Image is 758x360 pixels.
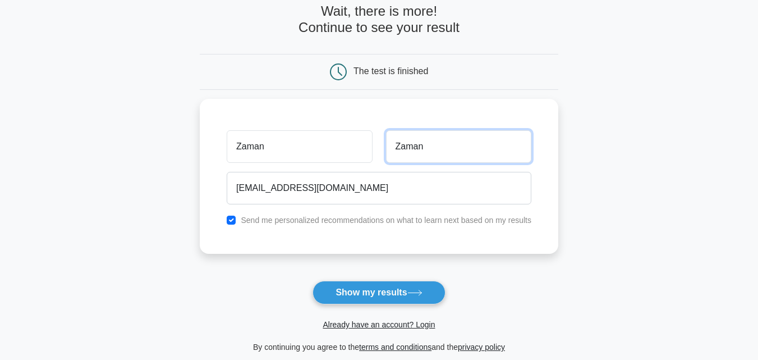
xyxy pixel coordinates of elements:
[386,130,531,163] input: Last name
[241,216,531,225] label: Send me personalized recommendations on what to learn next based on my results
[227,130,372,163] input: First name
[359,343,431,352] a: terms and conditions
[200,3,558,36] h4: Wait, there is more! Continue to see your result
[193,340,565,354] div: By continuing you agree to the and the
[353,66,428,76] div: The test is finished
[313,281,445,304] button: Show my results
[323,320,435,329] a: Already have an account? Login
[227,172,531,204] input: Email
[458,343,505,352] a: privacy policy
